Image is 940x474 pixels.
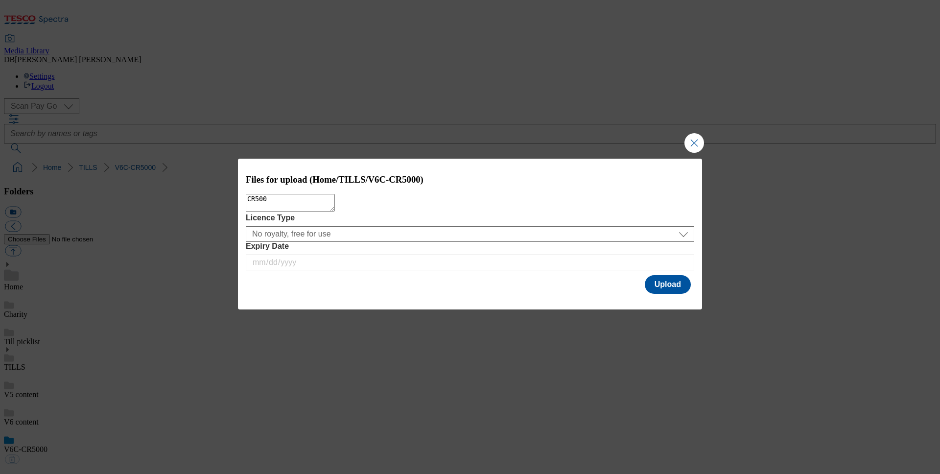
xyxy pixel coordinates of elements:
button: Close Modal [684,133,704,153]
label: Expiry Date [246,242,694,251]
div: Modal [238,159,702,310]
button: Upload [645,275,691,294]
h3: Files for upload (Home/TILLS/V6C-CR5000) [246,174,694,185]
label: Licence Type [246,213,694,222]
